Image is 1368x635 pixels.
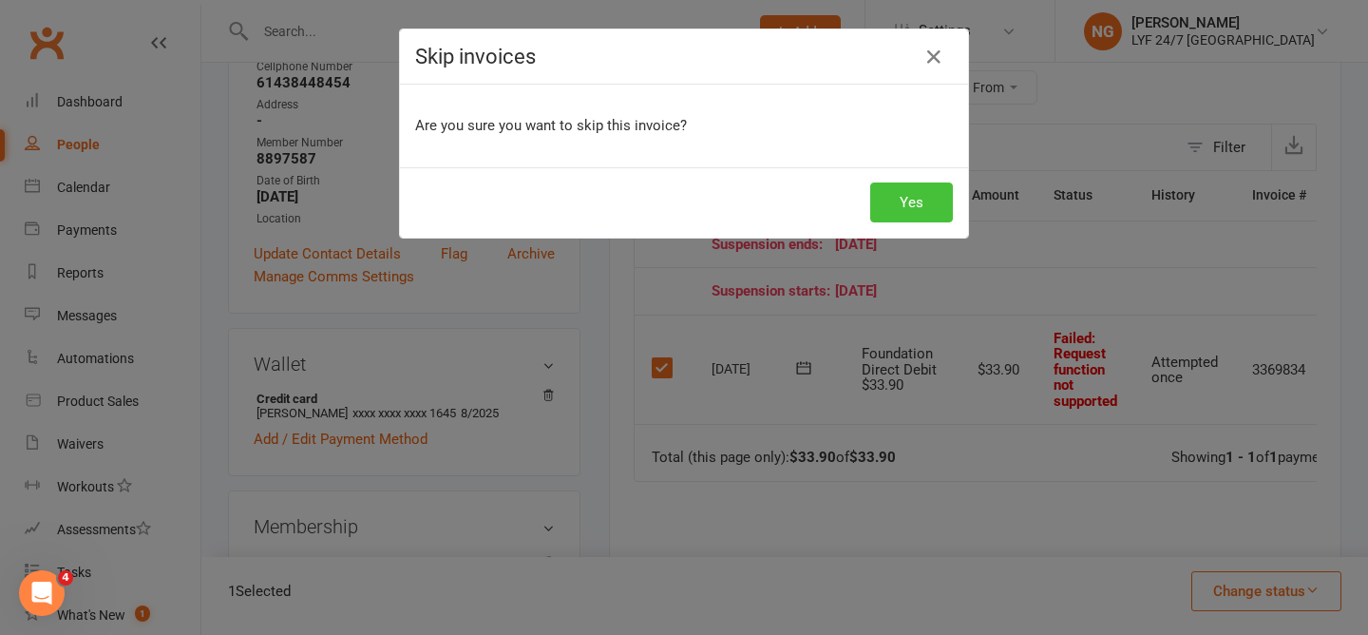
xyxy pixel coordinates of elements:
iframe: Intercom live chat [19,570,65,616]
h4: Skip invoices [415,45,953,68]
span: Are you sure you want to skip this invoice? [415,117,687,134]
button: Close [919,42,949,72]
span: 4 [58,570,73,586]
button: Yes [870,183,953,222]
